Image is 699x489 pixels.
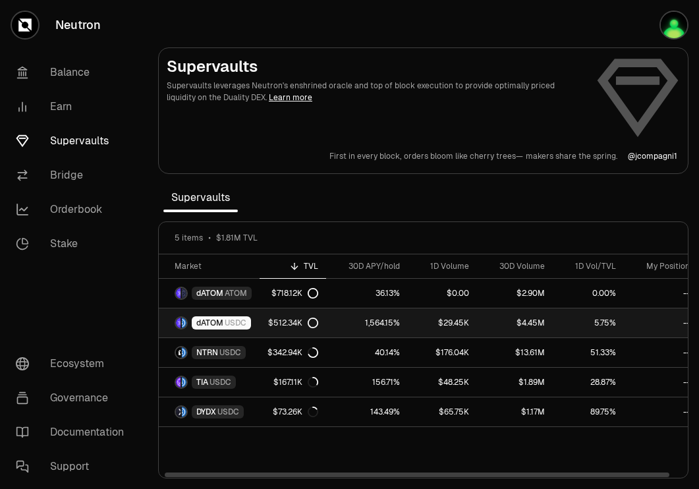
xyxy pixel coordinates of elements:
a: First in every block,orders bloom like cherry trees—makers share the spring. [329,151,617,161]
a: $13.61M [477,338,553,367]
a: Stake [5,227,142,261]
a: Supervaults [5,124,142,158]
a: 36.13% [326,279,408,308]
img: USDC Logo [182,407,186,417]
a: 51.33% [553,338,624,367]
div: 30D Volume [485,261,545,272]
img: dATOM Logo [176,318,181,328]
p: @ jcompagni1 [628,151,677,161]
div: 1D Volume [416,261,469,272]
span: USDC [225,318,246,328]
a: NTRN LogoUSDC LogoNTRNUSDC [159,338,260,367]
a: Balance [5,55,142,90]
div: My Position [632,261,690,272]
span: DYDX [196,407,216,417]
a: Support [5,449,142,484]
div: Market [175,261,252,272]
a: $65.75K [408,397,477,426]
a: $718.12K [260,279,326,308]
a: 0.00% [553,279,624,308]
span: USDC [219,347,241,358]
span: Supervaults [163,185,238,211]
img: TIA Logo [176,377,181,388]
span: USDC [210,377,231,388]
img: USDC Logo [182,377,186,388]
img: dATOM Logo [176,288,181,299]
p: orders bloom like cherry trees— [404,151,523,161]
span: TIA [196,377,208,388]
a: Documentation [5,415,142,449]
a: Learn more [269,92,312,103]
a: @jcompagni1 [628,151,677,161]
a: 28.87% [553,368,624,397]
a: 1,564.15% [326,308,408,337]
a: Orderbook [5,192,142,227]
a: $73.26K [260,397,326,426]
div: 30D APY/hold [334,261,400,272]
a: $1.89M [477,368,553,397]
span: 5 items [175,233,203,243]
a: 5.75% [553,308,624,337]
a: $342.94K [260,338,326,367]
a: Bridge [5,158,142,192]
a: $0.00 [408,279,477,308]
a: Governance [5,381,142,415]
span: dATOM [196,288,223,299]
span: NTRN [196,347,218,358]
a: TIA LogoUSDC LogoTIAUSDC [159,368,260,397]
div: 1D Vol/TVL [561,261,616,272]
img: USDC Logo [182,318,186,328]
a: 156.71% [326,368,408,397]
a: $2.90M [477,279,553,308]
a: Earn [5,90,142,124]
span: dATOM [196,318,223,328]
div: $167.11K [273,377,318,388]
a: 89.75% [553,397,624,426]
a: $167.11K [260,368,326,397]
a: $512.34K [260,308,326,337]
img: Luna Staking [661,12,687,38]
a: 40.14% [326,338,408,367]
span: ATOM [225,288,247,299]
img: DYDX Logo [176,407,181,417]
p: makers share the spring. [526,151,617,161]
div: $718.12K [271,288,318,299]
a: $29.45K [408,308,477,337]
span: $1.81M TVL [216,233,258,243]
img: ATOM Logo [182,288,186,299]
a: DYDX LogoUSDC LogoDYDXUSDC [159,397,260,426]
div: $342.94K [267,347,318,358]
a: $48.25K [408,368,477,397]
p: First in every block, [329,151,401,161]
a: $1.17M [477,397,553,426]
a: $176.04K [408,338,477,367]
p: Supervaults leverages Neutron's enshrined oracle and top of block execution to provide optimally ... [167,80,585,103]
a: Ecosystem [5,347,142,381]
img: USDC Logo [182,347,186,358]
h2: Supervaults [167,56,585,77]
span: USDC [217,407,239,417]
div: $73.26K [273,407,318,417]
img: NTRN Logo [176,347,181,358]
div: TVL [267,261,318,272]
a: dATOM LogoUSDC LogodATOMUSDC [159,308,260,337]
div: $512.34K [268,318,318,328]
a: $4.45M [477,308,553,337]
a: dATOM LogoATOM LogodATOMATOM [159,279,260,308]
a: 143.49% [326,397,408,426]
